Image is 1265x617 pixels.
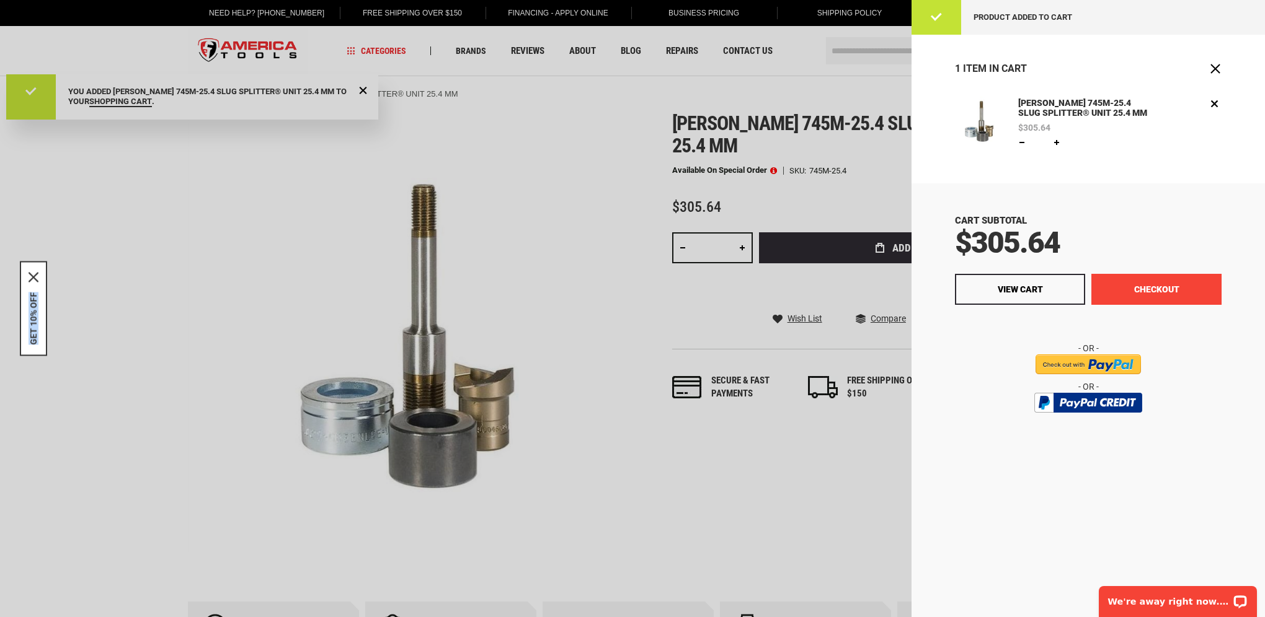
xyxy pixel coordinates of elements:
a: View Cart [955,274,1085,305]
span: $305.64 [955,225,1060,260]
iframe: LiveChat chat widget [1091,578,1265,617]
button: Close [1209,63,1222,75]
img: GREENLEE 745M-25.4 SLUG SPLITTER® UNIT 25.4 MM [955,97,1003,145]
a: GREENLEE 745M-25.4 SLUG SPLITTER® UNIT 25.4 MM [955,97,1003,149]
button: Checkout [1091,274,1222,305]
span: Item in Cart [963,63,1027,74]
span: Product added to cart [974,12,1072,22]
span: $305.64 [1018,123,1050,132]
svg: close icon [29,273,38,282]
img: btn_bml_text.png [1042,416,1135,429]
a: [PERSON_NAME] 745M-25.4 SLUG SPLITTER® UNIT 25.4 MM [1015,97,1158,120]
button: GET 10% OFF [29,292,38,345]
span: Cart Subtotal [955,215,1027,226]
span: 1 [955,63,961,74]
button: Close [29,273,38,282]
span: View Cart [998,284,1043,294]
